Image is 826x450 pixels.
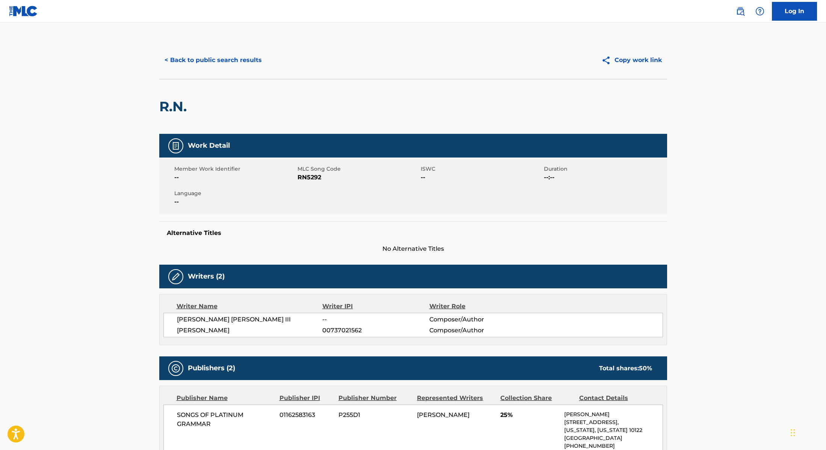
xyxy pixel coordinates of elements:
span: MLC Song Code [297,165,419,173]
div: Writer Role [429,302,527,311]
span: Member Work Identifier [174,165,296,173]
p: [GEOGRAPHIC_DATA] [564,434,662,442]
span: 00737021562 [322,326,429,335]
span: -- [174,173,296,182]
button: Copy work link [596,51,667,70]
div: Help [752,4,767,19]
div: Publisher Name [177,394,274,403]
p: [US_STATE], [US_STATE] 10122 [564,426,662,434]
button: < Back to public search results [159,51,267,70]
span: -- [174,197,296,206]
p: [STREET_ADDRESS], [564,418,662,426]
p: [PHONE_NUMBER] [564,442,662,450]
div: Total shares: [599,364,652,373]
div: Represented Writers [417,394,495,403]
div: Drag [791,421,795,444]
h5: Publishers (2) [188,364,235,373]
img: MLC Logo [9,6,38,17]
span: ISWC [421,165,542,173]
div: Writer IPI [322,302,429,311]
span: Language [174,189,296,197]
div: Publisher Number [338,394,411,403]
img: search [736,7,745,16]
span: Duration [544,165,665,173]
span: P255D1 [338,411,411,420]
span: Composer/Author [429,326,527,335]
div: Contact Details [579,394,652,403]
img: Copy work link [601,56,615,65]
h5: Work Detail [188,141,230,150]
iframe: Chat Widget [788,414,826,450]
span: 50 % [639,365,652,372]
div: Collection Share [500,394,573,403]
img: Work Detail [171,141,180,150]
span: --:-- [544,173,665,182]
h5: Alternative Titles [167,229,660,237]
span: 01162583163 [279,411,333,420]
span: -- [322,315,429,324]
span: [PERSON_NAME] [417,411,470,418]
span: [PERSON_NAME] [PERSON_NAME] III [177,315,323,324]
a: Public Search [733,4,748,19]
a: Log In [772,2,817,21]
span: [PERSON_NAME] [177,326,323,335]
span: No Alternative Titles [159,244,667,253]
h2: R.N. [159,98,190,115]
p: [PERSON_NAME] [564,411,662,418]
img: help [755,7,764,16]
span: RN5292 [297,173,419,182]
div: Publisher IPI [279,394,333,403]
img: Publishers [171,364,180,373]
span: SONGS OF PLATINUM GRAMMAR [177,411,274,429]
span: Composer/Author [429,315,527,324]
h5: Writers (2) [188,272,225,281]
img: Writers [171,272,180,281]
span: -- [421,173,542,182]
span: 25% [500,411,559,420]
div: Writer Name [177,302,323,311]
